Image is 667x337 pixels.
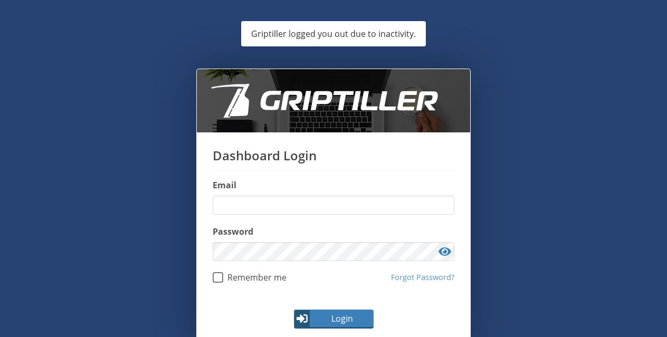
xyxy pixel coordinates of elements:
label: Email [213,179,454,191]
span: Login [311,312,373,325]
div: Griptiller logged you out due to inactivity. [243,23,424,44]
span: Remember me [223,272,287,283]
button: Login [294,310,374,329]
a: Forgot Password? [391,272,454,283]
h1: Dashboard Login [213,148,454,171]
label: Password [213,225,454,238]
